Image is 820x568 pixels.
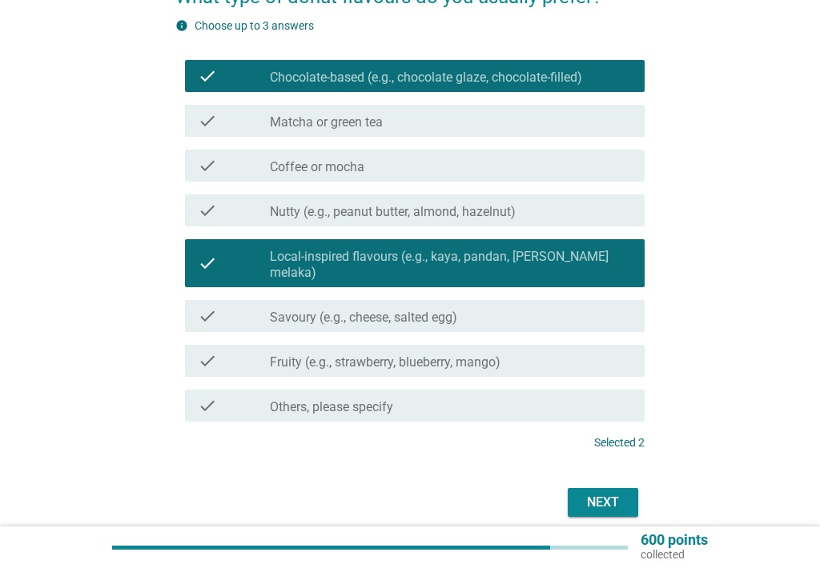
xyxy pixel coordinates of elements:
[270,159,364,175] label: Coffee or mocha
[198,246,217,281] i: check
[270,204,516,220] label: Nutty (e.g., peanut butter, almond, hazelnut)
[270,249,632,281] label: Local-inspired flavours (e.g., kaya, pandan, [PERSON_NAME] melaka)
[270,310,457,326] label: Savoury (e.g., cheese, salted egg)
[198,111,217,130] i: check
[198,396,217,415] i: check
[270,354,500,370] label: Fruity (e.g., strawberry, blueberry, mango)
[641,533,708,547] p: 600 points
[175,19,188,32] i: info
[198,306,217,326] i: check
[270,399,393,415] label: Others, please specify
[198,66,217,86] i: check
[198,201,217,220] i: check
[198,156,217,175] i: check
[641,547,708,562] p: collected
[568,488,638,517] button: Next
[594,434,645,451] p: Selected 2
[195,19,314,32] label: Choose up to 3 answers
[198,351,217,370] i: check
[270,70,582,86] label: Chocolate-based (e.g., chocolate glaze, chocolate-filled)
[270,114,383,130] label: Matcha or green tea
[581,493,625,512] div: Next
